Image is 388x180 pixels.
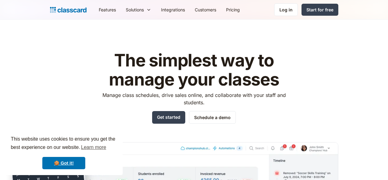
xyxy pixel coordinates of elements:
a: dismiss cookie message [42,157,85,169]
a: learn more about cookies [80,143,107,152]
div: Solutions [121,3,156,17]
p: Manage class schedules, drive sales online, and collaborate with your staff and students. [97,91,291,106]
h1: The simplest way to manage your classes [97,51,291,89]
div: Log in [279,6,293,13]
a: Start for free [302,4,338,16]
a: Integrations [156,3,190,17]
a: Log in [274,3,298,16]
a: Features [94,3,121,17]
a: Pricing [221,3,245,17]
span: This website uses cookies to ensure you get the best experience on our website. [11,135,117,152]
a: home [50,6,86,14]
div: Solutions [126,6,144,13]
div: Start for free [306,6,333,13]
a: Get started [152,111,185,124]
a: Customers [190,3,221,17]
a: Schedule a demo [189,111,236,124]
div: cookieconsent [5,130,123,175]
